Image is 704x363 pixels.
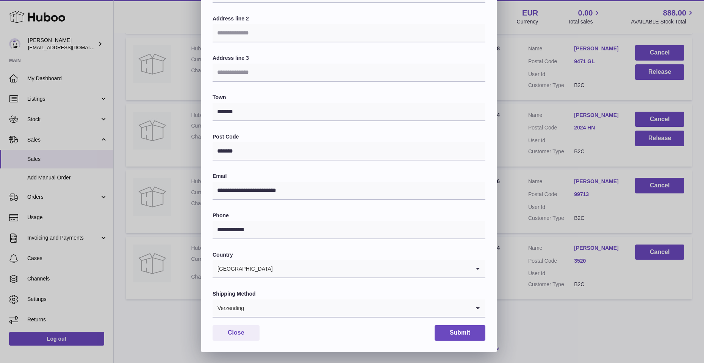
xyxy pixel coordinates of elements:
div: Search for option [213,260,485,278]
label: Country [213,251,485,259]
label: Address line 3 [213,55,485,62]
input: Search for option [244,299,470,317]
span: [GEOGRAPHIC_DATA] [213,260,273,277]
span: Verzending [213,299,244,317]
input: Search for option [273,260,470,277]
label: Post Code [213,133,485,140]
label: Email [213,173,485,180]
label: Town [213,94,485,101]
label: Address line 2 [213,15,485,22]
button: Close [213,325,260,341]
button: Submit [435,325,485,341]
label: Shipping Method [213,290,485,298]
div: Search for option [213,299,485,318]
label: Phone [213,212,485,219]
